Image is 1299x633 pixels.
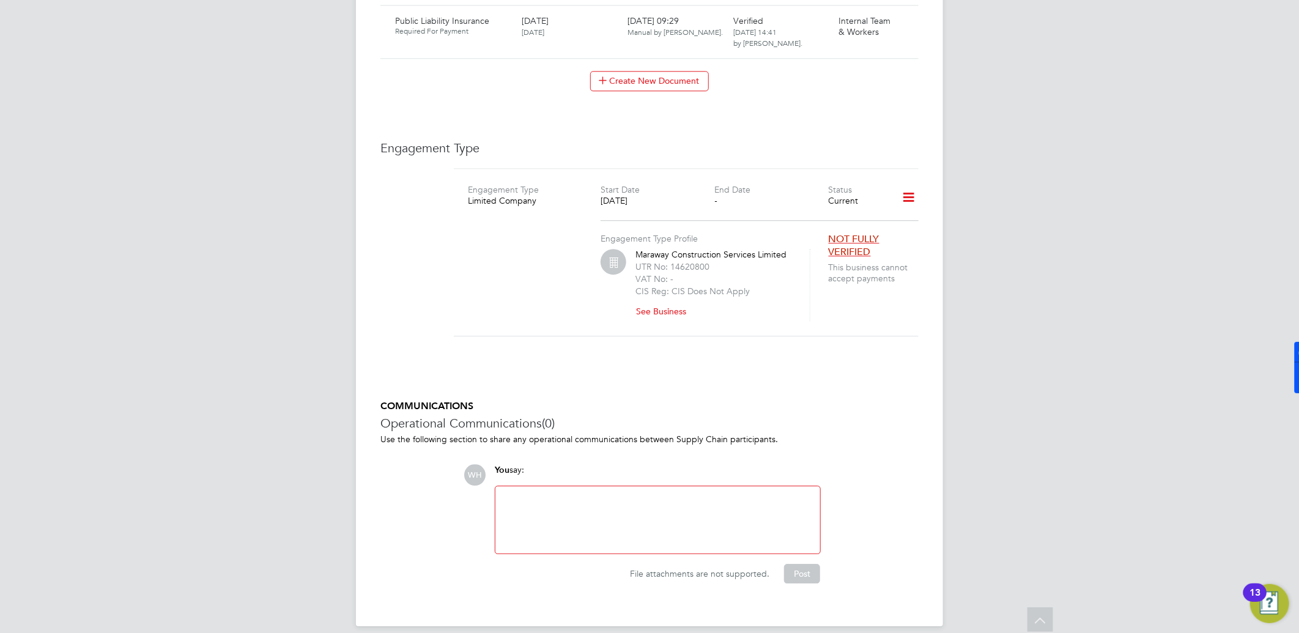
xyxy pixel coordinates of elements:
div: Maraway Construction Services Limited [635,249,794,321]
h3: Operational Communications [380,415,919,431]
span: (0) [542,415,555,431]
button: Post [784,564,820,583]
span: [DATE] [522,27,544,37]
span: Internal Team & Workers [839,15,891,37]
label: Start Date [601,184,640,195]
div: [DATE] [601,195,714,206]
label: Engagement Type [468,184,539,195]
button: Open Resource Center, 13 new notifications [1250,584,1289,623]
span: Public Liability Insurance [395,15,489,26]
h3: Engagement Type [380,140,919,156]
span: [DATE] [522,15,549,26]
span: File attachments are not supported. [630,568,769,579]
span: NOT FULLY VERIFIED [829,233,879,258]
p: Use the following section to share any operational communications between Supply Chain participants. [380,434,919,445]
span: Manual by [PERSON_NAME]. [627,27,723,37]
span: [DATE] 14:41 by [PERSON_NAME]. [733,27,802,48]
label: UTR No: 14620800 [635,261,709,272]
span: You [495,465,509,475]
label: Status [829,184,853,195]
span: WH [464,464,486,486]
span: [DATE] 09:29 [627,15,723,37]
label: VAT No: - [635,273,673,284]
div: - [715,195,829,206]
div: Limited Company [468,195,582,206]
div: say: [495,464,821,486]
h5: COMMUNICATIONS [380,400,919,413]
div: Current [829,195,886,206]
label: CIS Reg: CIS Does Not Apply [635,286,750,297]
label: End Date [715,184,751,195]
span: Required For Payment [395,26,512,36]
button: Create New Document [590,71,709,91]
button: See Business [635,302,696,321]
div: 13 [1249,593,1260,609]
span: This business cannot accept payments [829,262,923,284]
span: Verified [733,15,763,26]
label: Engagement Type Profile [601,233,698,244]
